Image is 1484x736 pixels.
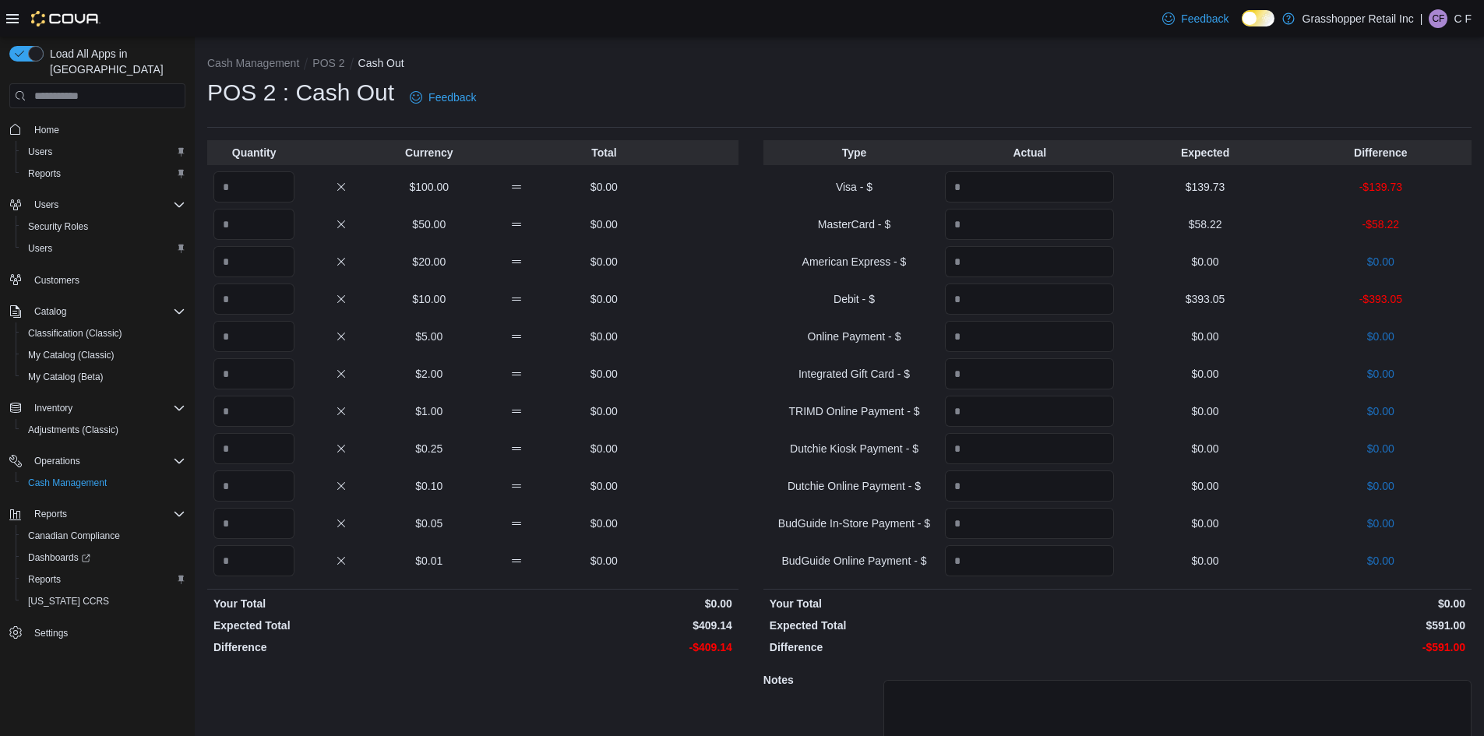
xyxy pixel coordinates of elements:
p: $0.00 [1296,254,1465,269]
input: Quantity [213,470,294,502]
input: Quantity [213,433,294,464]
p: Actual [945,145,1114,160]
span: Reports [22,570,185,589]
span: My Catalog (Classic) [28,349,115,361]
input: Quantity [213,545,294,576]
p: -$393.05 [1296,291,1465,307]
p: $0.00 [1296,478,1465,494]
p: $58.22 [1120,217,1289,232]
p: $0.00 [563,516,644,531]
span: Catalog [28,302,185,321]
p: -$58.22 [1296,217,1465,232]
button: Cash Out [358,57,404,69]
p: BudGuide Online Payment - $ [770,553,939,569]
button: Reports [3,503,192,525]
p: Your Total [213,596,470,611]
p: $0.00 [1296,329,1465,344]
p: $139.73 [1120,179,1289,195]
button: Reports [28,505,73,523]
button: Reports [16,163,192,185]
a: Customers [28,271,86,290]
span: Security Roles [28,220,88,233]
p: $0.00 [563,217,644,232]
p: TRIMD Online Payment - $ [770,403,939,419]
span: Users [28,195,185,214]
button: Cash Management [207,57,299,69]
p: $5.00 [389,329,470,344]
p: $0.00 [563,329,644,344]
nav: Complex example [9,111,185,685]
a: Classification (Classic) [22,324,129,343]
a: Feedback [1156,3,1235,34]
p: Expected Total [770,618,1115,633]
input: Quantity [213,396,294,427]
input: Quantity [213,246,294,277]
p: $10.00 [389,291,470,307]
span: Home [28,119,185,139]
span: Reports [28,167,61,180]
p: -$139.73 [1296,179,1465,195]
p: $0.00 [1120,329,1289,344]
a: Dashboards [22,548,97,567]
p: Quantity [213,145,294,160]
span: Security Roles [22,217,185,236]
p: | [1420,9,1423,28]
p: $0.00 [1296,441,1465,456]
span: Reports [22,164,185,183]
button: Adjustments (Classic) [16,419,192,441]
span: Washington CCRS [22,592,185,611]
span: Operations [34,455,80,467]
input: Quantity [213,321,294,352]
div: C F [1429,9,1447,28]
span: Dark Mode [1242,26,1243,27]
p: $409.14 [476,618,732,633]
p: Difference [213,639,470,655]
p: C F [1454,9,1472,28]
input: Dark Mode [1242,10,1274,26]
p: Difference [1296,145,1465,160]
span: Canadian Compliance [28,530,120,542]
span: Classification (Classic) [22,324,185,343]
button: My Catalog (Beta) [16,366,192,388]
a: [US_STATE] CCRS [22,592,115,611]
button: Users [16,141,192,163]
p: Your Total [770,596,1115,611]
p: $50.00 [389,217,470,232]
input: Quantity [945,508,1114,539]
button: Canadian Compliance [16,525,192,547]
p: $100.00 [389,179,470,195]
input: Quantity [213,171,294,202]
input: Quantity [945,470,1114,502]
a: Home [28,121,65,139]
button: Classification (Classic) [16,322,192,344]
button: Inventory [3,397,192,419]
a: Cash Management [22,474,113,492]
a: Users [22,239,58,258]
button: Settings [3,622,192,644]
button: Catalog [3,301,192,322]
a: Reports [22,570,67,589]
p: $20.00 [389,254,470,269]
button: My Catalog (Classic) [16,344,192,366]
span: Adjustments (Classic) [28,424,118,436]
p: Debit - $ [770,291,939,307]
p: American Express - $ [770,254,939,269]
span: Cash Management [22,474,185,492]
span: Reports [34,508,67,520]
input: Quantity [213,358,294,389]
p: Online Payment - $ [770,329,939,344]
button: Inventory [28,399,79,417]
p: $0.00 [563,553,644,569]
span: Cash Management [28,477,107,489]
a: Security Roles [22,217,94,236]
span: Customers [34,274,79,287]
p: $0.00 [563,403,644,419]
p: -$591.00 [1120,639,1465,655]
p: Dutchie Kiosk Payment - $ [770,441,939,456]
a: Canadian Compliance [22,526,126,545]
p: $0.25 [389,441,470,456]
span: Inventory [28,399,185,417]
button: Security Roles [16,216,192,238]
span: Operations [28,452,185,470]
a: Dashboards [16,547,192,569]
